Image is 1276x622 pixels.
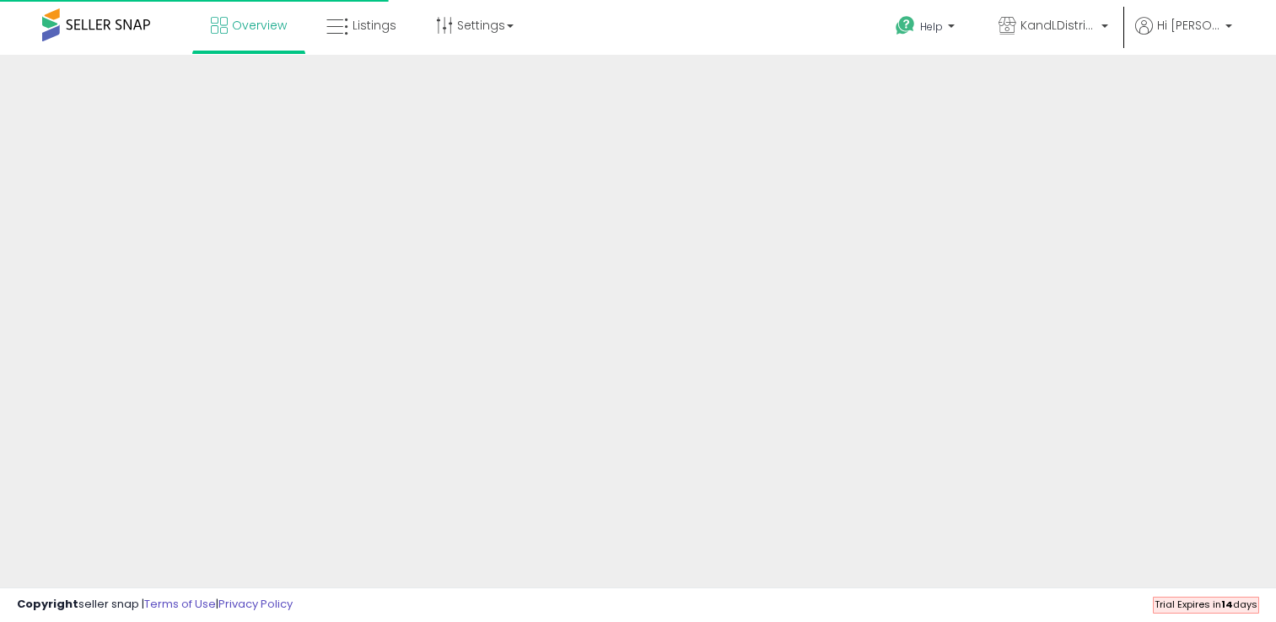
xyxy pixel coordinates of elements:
a: Help [882,3,972,55]
i: Get Help [895,15,916,36]
span: Help [920,19,943,34]
span: Trial Expires in days [1155,598,1257,611]
a: Terms of Use [144,596,216,612]
a: Hi [PERSON_NAME] [1135,17,1232,55]
span: Hi [PERSON_NAME] [1157,17,1220,34]
strong: Copyright [17,596,78,612]
b: 14 [1221,598,1233,611]
span: Overview [232,17,287,34]
a: Privacy Policy [218,596,293,612]
div: seller snap | | [17,597,293,613]
span: Listings [353,17,396,34]
span: KandLDistribution LLC [1020,17,1096,34]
